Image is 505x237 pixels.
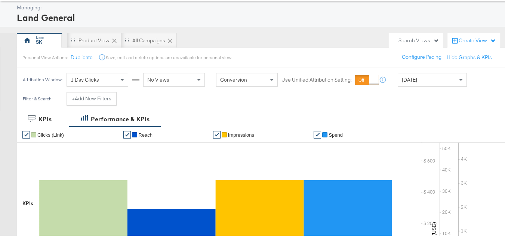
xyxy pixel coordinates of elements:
[147,75,169,82] span: No Views
[106,54,232,60] div: Save, edit and delete options are unavailable for personal view.
[138,131,153,137] span: Reach
[228,131,254,137] span: Impressions
[22,130,30,137] a: ✔
[213,130,221,137] a: ✔
[125,37,129,41] div: Drag to reorder tab
[329,131,343,137] span: Spend
[281,75,352,82] label: Use Unified Attribution Setting:
[398,36,439,43] div: Search Views
[22,54,68,60] div: Personal View Actions:
[72,94,75,101] strong: +
[37,131,64,137] span: Clicks (Link)
[447,53,492,60] button: Hide Graphs & KPIs
[459,36,496,43] div: Create View
[402,75,417,82] span: [DATE]
[36,37,42,45] div: SK
[22,95,53,100] div: Filter & Search:
[71,75,99,82] span: 1 Day Clicks
[397,49,447,63] button: Configure Pacing
[123,130,131,137] a: ✔
[220,75,247,82] span: Conversion
[39,114,52,122] div: KPIs
[22,76,63,81] div: Attribution Window:
[17,3,501,10] div: Managing:
[17,10,501,23] div: Land General
[67,91,117,104] button: +Add New Filters
[314,130,321,137] a: ✔
[71,37,75,41] div: Drag to reorder tab
[22,199,33,206] div: KPIs
[132,36,165,43] div: All Campaigns
[78,36,110,43] div: Product View
[71,53,93,60] button: Duplicate
[91,114,150,122] div: Performance & KPIs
